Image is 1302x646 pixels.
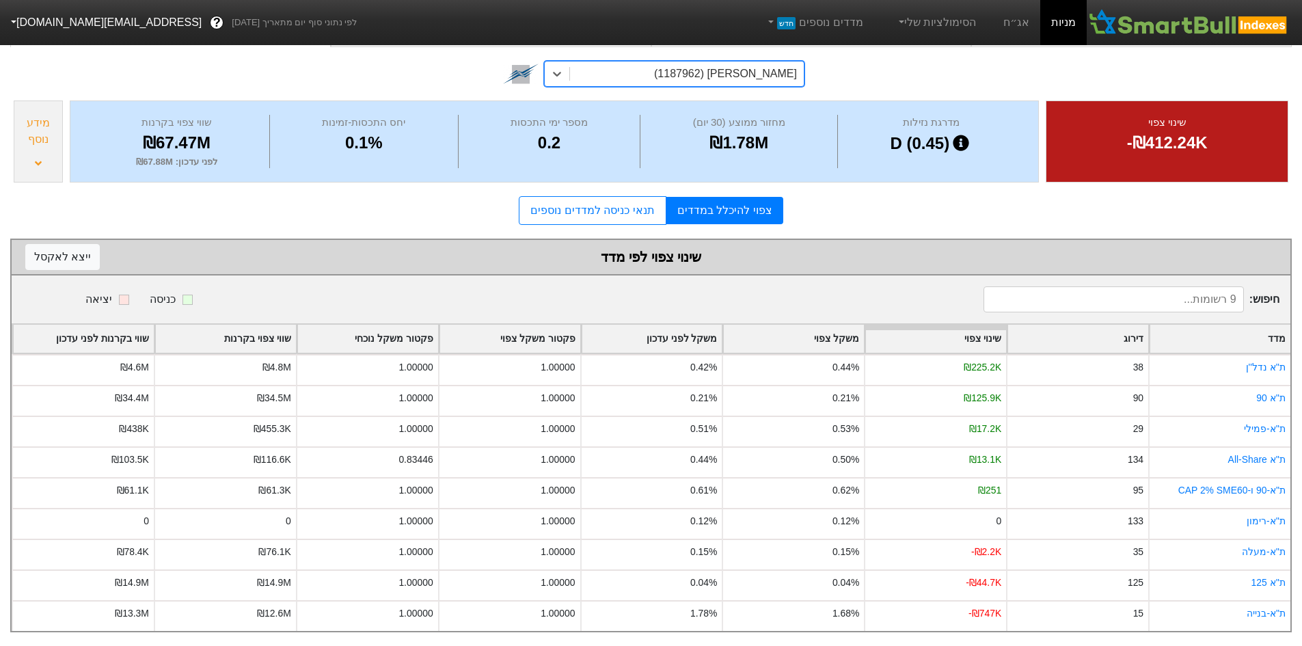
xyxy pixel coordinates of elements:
[115,606,149,621] div: ₪13.3M
[1256,392,1286,403] a: ת''א 90
[966,576,1001,590] div: -₪44.7K
[286,514,291,528] div: 0
[1133,483,1143,498] div: 95
[25,247,1277,267] div: שינוי צפוי לפי מדד
[115,576,149,590] div: ₪14.9M
[832,483,859,498] div: 0.62%
[1087,9,1291,36] img: SmartBull
[398,483,433,498] div: 1.00000
[1128,514,1143,528] div: 133
[1247,608,1286,619] a: ת"א-בנייה
[777,17,796,29] span: חדש
[398,391,433,405] div: 1.00000
[690,514,717,528] div: 0.12%
[398,453,433,467] div: 0.83446
[120,360,149,375] div: ₪4.6M
[832,545,859,559] div: 0.15%
[254,453,291,467] div: ₪116.6K
[1063,115,1271,131] div: שינוי צפוי
[969,422,1001,436] div: ₪17.2K
[115,391,149,405] div: ₪34.4M
[262,360,291,375] div: ₪4.8M
[111,453,149,467] div: ₪103.5K
[273,131,455,155] div: 0.1%
[690,360,717,375] div: 0.42%
[1244,423,1286,434] a: ת''א-פמילי
[398,606,433,621] div: 1.00000
[690,576,717,590] div: 0.04%
[541,422,575,436] div: 1.00000
[232,16,357,29] span: לפי נתוני סוף יום מתאריך [DATE]
[984,286,1244,312] input: 9 רשומות...
[1242,546,1286,557] a: ת''א-מעלה
[462,131,637,155] div: 0.2
[1178,485,1286,496] a: ת"א-90 ו-CAP 2% SME60
[841,115,1021,131] div: מדרגת נזילות
[541,606,575,621] div: 1.00000
[398,545,433,559] div: 1.00000
[273,115,455,131] div: יחס התכסות-זמינות
[832,453,859,467] div: 0.50%
[832,391,859,405] div: 0.21%
[964,360,1001,375] div: ₪225.2K
[1133,391,1143,405] div: 90
[144,514,149,528] div: 0
[1133,606,1143,621] div: 15
[1133,360,1143,375] div: 38
[865,325,1006,353] div: Toggle SortBy
[398,422,433,436] div: 1.00000
[462,115,637,131] div: מספר ימי התכסות
[87,155,266,169] div: לפני עדכון : ₪67.88M
[832,576,859,590] div: 0.04%
[1007,325,1148,353] div: Toggle SortBy
[690,606,717,621] div: 1.78%
[723,325,864,353] div: Toggle SortBy
[258,483,290,498] div: ₪61.3K
[832,606,859,621] div: 1.68%
[1251,577,1286,588] a: ת''א 125
[964,391,1001,405] div: ₪125.9K
[18,115,59,148] div: מידע נוסף
[155,325,296,353] div: Toggle SortBy
[519,196,666,225] a: תנאי כניסה למדדים נוספים
[978,483,1001,498] div: ₪251
[654,66,797,82] div: [PERSON_NAME] (1187962)
[541,514,575,528] div: 1.00000
[832,514,859,528] div: 0.12%
[541,391,575,405] div: 1.00000
[258,545,290,559] div: ₪76.1K
[644,131,834,155] div: ₪1.78M
[439,325,580,353] div: Toggle SortBy
[690,453,717,467] div: 0.44%
[1133,422,1143,436] div: 29
[87,131,266,155] div: ₪67.47M
[969,453,1001,467] div: ₪13.1K
[760,9,869,36] a: מדדים נוספיםחדש
[968,606,1001,621] div: -₪747K
[891,9,982,36] a: הסימולציות שלי
[541,483,575,498] div: 1.00000
[582,325,722,353] div: Toggle SortBy
[541,576,575,590] div: 1.00000
[398,514,433,528] div: 1.00000
[841,131,1021,157] div: D (0.45)
[690,391,717,405] div: 0.21%
[832,360,859,375] div: 0.44%
[87,115,266,131] div: שווי צפוי בקרנות
[1246,362,1286,373] a: ת''א נדל''ן
[213,14,221,32] span: ?
[257,391,291,405] div: ₪34.5M
[1063,131,1271,155] div: -₪412.24K
[541,360,575,375] div: 1.00000
[117,545,149,559] div: ₪78.4K
[13,325,154,353] div: Toggle SortBy
[398,360,433,375] div: 1.00000
[541,545,575,559] div: 1.00000
[254,422,291,436] div: ₪455.3K
[150,291,176,308] div: כניסה
[690,483,717,498] div: 0.61%
[503,56,539,92] img: tase link
[996,514,1001,528] div: 0
[257,606,291,621] div: ₪12.6M
[644,115,834,131] div: מחזור ממוצע (30 יום)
